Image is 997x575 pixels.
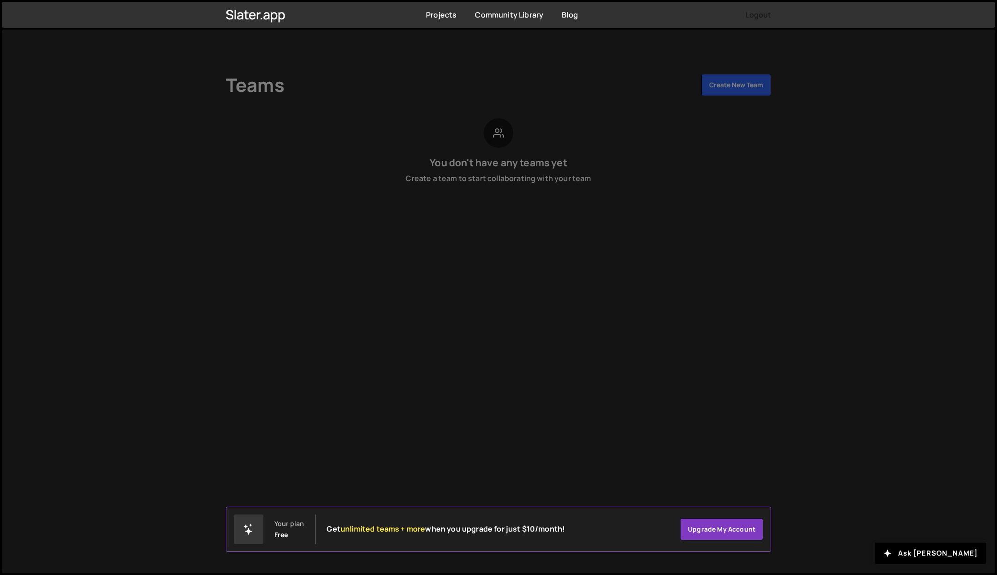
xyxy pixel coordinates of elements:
button: Ask [PERSON_NAME] [875,543,986,564]
a: Blog [562,10,578,20]
div: Your plan [274,520,304,527]
h2: Get when you upgrade for just $10/month! [327,525,565,533]
a: Upgrade my account [680,518,763,540]
button: Logout [746,6,771,23]
div: Free [274,531,288,539]
a: Community Library [475,10,543,20]
a: Projects [426,10,456,20]
span: unlimited teams + more [340,524,426,534]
